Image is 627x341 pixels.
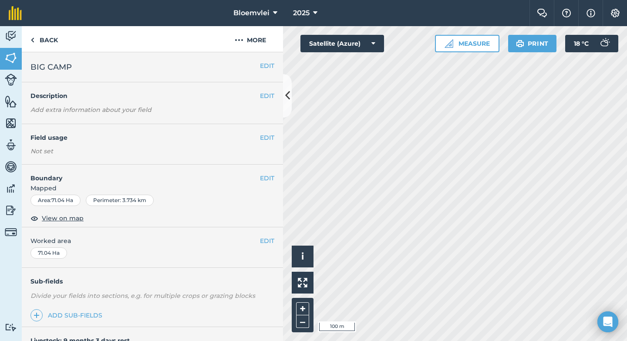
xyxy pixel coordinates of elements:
img: A cog icon [610,9,620,17]
div: Not set [30,147,274,155]
img: svg+xml;base64,PHN2ZyB4bWxucz0iaHR0cDovL3d3dy53My5vcmcvMjAwMC9zdmciIHdpZHRoPSIxNCIgaGVpZ2h0PSIyNC... [34,310,40,321]
img: fieldmargin Logo [9,6,22,20]
span: 2025 [293,8,310,18]
img: svg+xml;base64,PHN2ZyB4bWxucz0iaHR0cDovL3d3dy53My5vcmcvMjAwMC9zdmciIHdpZHRoPSIxOSIgaGVpZ2h0PSIyNC... [516,38,524,49]
span: i [301,251,304,262]
h4: Boundary [22,165,260,183]
div: Area : 71.04 Ha [30,195,81,206]
div: 71.04 Ha [30,247,67,259]
img: svg+xml;base64,PD94bWwgdmVyc2lvbj0iMS4wIiBlbmNvZGluZz0idXRmLTgiPz4KPCEtLSBHZW5lcmF0b3I6IEFkb2JlIE... [5,182,17,195]
button: EDIT [260,236,274,246]
img: svg+xml;base64,PD94bWwgdmVyc2lvbj0iMS4wIiBlbmNvZGluZz0idXRmLTgiPz4KPCEtLSBHZW5lcmF0b3I6IEFkb2JlIE... [596,35,613,52]
a: Add sub-fields [30,309,106,321]
span: Worked area [30,236,274,246]
img: A question mark icon [561,9,572,17]
button: Measure [435,35,499,52]
span: Mapped [22,183,283,193]
img: svg+xml;base64,PHN2ZyB4bWxucz0iaHR0cDovL3d3dy53My5vcmcvMjAwMC9zdmciIHdpZHRoPSI1NiIgaGVpZ2h0PSI2MC... [5,51,17,64]
div: Perimeter : 3.734 km [86,195,154,206]
span: Bloemvlei [233,8,270,18]
img: svg+xml;base64,PHN2ZyB4bWxucz0iaHR0cDovL3d3dy53My5vcmcvMjAwMC9zdmciIHdpZHRoPSIyMCIgaGVpZ2h0PSIyNC... [235,35,243,45]
img: svg+xml;base64,PD94bWwgdmVyc2lvbj0iMS4wIiBlbmNvZGluZz0idXRmLTgiPz4KPCEtLSBHZW5lcmF0b3I6IEFkb2JlIE... [5,323,17,331]
span: View on map [42,213,84,223]
button: i [292,246,313,267]
img: Two speech bubbles overlapping with the left bubble in the forefront [537,9,547,17]
img: svg+xml;base64,PD94bWwgdmVyc2lvbj0iMS4wIiBlbmNvZGluZz0idXRmLTgiPz4KPCEtLSBHZW5lcmF0b3I6IEFkb2JlIE... [5,74,17,86]
img: svg+xml;base64,PD94bWwgdmVyc2lvbj0iMS4wIiBlbmNvZGluZz0idXRmLTgiPz4KPCEtLSBHZW5lcmF0b3I6IEFkb2JlIE... [5,138,17,152]
h4: Sub-fields [22,277,283,286]
button: EDIT [260,61,274,71]
button: Satellite (Azure) [300,35,384,52]
span: BIG CAMP [30,61,72,73]
img: svg+xml;base64,PHN2ZyB4bWxucz0iaHR0cDovL3d3dy53My5vcmcvMjAwMC9zdmciIHdpZHRoPSI1NiIgaGVpZ2h0PSI2MC... [5,95,17,108]
button: + [296,302,309,315]
img: Four arrows, one pointing top left, one top right, one bottom right and the last bottom left [298,278,307,287]
div: Open Intercom Messenger [597,311,618,332]
img: svg+xml;base64,PHN2ZyB4bWxucz0iaHR0cDovL3d3dy53My5vcmcvMjAwMC9zdmciIHdpZHRoPSI5IiBoZWlnaHQ9IjI0Ii... [30,35,34,45]
h4: Field usage [30,133,260,142]
span: 18 ° C [574,35,589,52]
button: Print [508,35,557,52]
button: 18 °C [565,35,618,52]
img: Ruler icon [445,39,453,48]
button: EDIT [260,173,274,183]
img: svg+xml;base64,PD94bWwgdmVyc2lvbj0iMS4wIiBlbmNvZGluZz0idXRmLTgiPz4KPCEtLSBHZW5lcmF0b3I6IEFkb2JlIE... [5,226,17,238]
em: Add extra information about your field [30,106,152,114]
a: Back [22,26,67,52]
button: View on map [30,213,84,223]
button: EDIT [260,91,274,101]
img: svg+xml;base64,PHN2ZyB4bWxucz0iaHR0cDovL3d3dy53My5vcmcvMjAwMC9zdmciIHdpZHRoPSI1NiIgaGVpZ2h0PSI2MC... [5,117,17,130]
button: EDIT [260,133,274,142]
img: svg+xml;base64,PD94bWwgdmVyc2lvbj0iMS4wIiBlbmNvZGluZz0idXRmLTgiPz4KPCEtLSBHZW5lcmF0b3I6IEFkb2JlIE... [5,30,17,43]
img: svg+xml;base64,PD94bWwgdmVyc2lvbj0iMS4wIiBlbmNvZGluZz0idXRmLTgiPz4KPCEtLSBHZW5lcmF0b3I6IEFkb2JlIE... [5,160,17,173]
button: – [296,315,309,328]
img: svg+xml;base64,PHN2ZyB4bWxucz0iaHR0cDovL3d3dy53My5vcmcvMjAwMC9zdmciIHdpZHRoPSIxOCIgaGVpZ2h0PSIyNC... [30,213,38,223]
img: svg+xml;base64,PHN2ZyB4bWxucz0iaHR0cDovL3d3dy53My5vcmcvMjAwMC9zdmciIHdpZHRoPSIxNyIgaGVpZ2h0PSIxNy... [587,8,595,18]
button: More [218,26,283,52]
img: svg+xml;base64,PD94bWwgdmVyc2lvbj0iMS4wIiBlbmNvZGluZz0idXRmLTgiPz4KPCEtLSBHZW5lcmF0b3I6IEFkb2JlIE... [5,204,17,217]
em: Divide your fields into sections, e.g. for multiple crops or grazing blocks [30,292,255,300]
h4: Description [30,91,274,101]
